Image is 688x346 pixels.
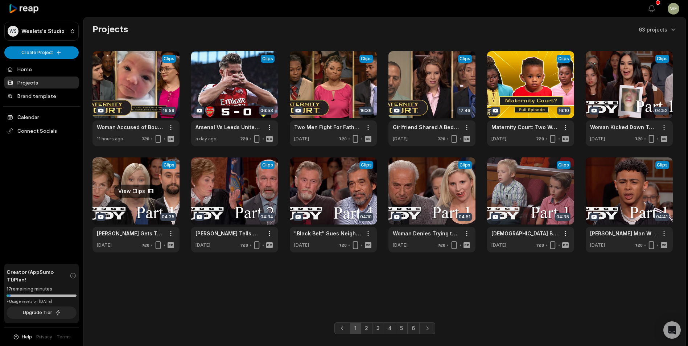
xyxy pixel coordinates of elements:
[393,123,460,131] a: Girlfriend Shared A Bed With Boyfriend's Father (Full Episode) | Paternity Court
[195,123,262,131] a: Arsenal Vs Leeds United 4-0 | extended highlights & Goals | Premier League 2025
[4,77,79,88] a: Projects
[350,322,361,334] a: Page 1 is your current page
[4,46,79,59] button: Create Project
[407,322,420,334] a: Page 6
[4,111,79,123] a: Calendar
[57,334,71,340] a: Terms
[7,285,77,293] div: 17 remaining minutes
[13,334,32,340] button: Help
[97,123,164,131] a: Woman Accused of Bouncing Among Fiance, Ex's, Coworkers (Full Episode) | Paternity Court
[663,321,681,339] div: Open Intercom Messenger
[7,268,70,283] span: Creator (AppSumo T1) Plan!
[36,334,52,340] a: Privacy
[639,26,677,33] button: 63 projects
[393,230,460,237] a: Woman Denies Trying to Sell a Stolen Trailer | Part 1
[590,230,657,237] a: [PERSON_NAME] Man Who Robbed a [DEMOGRAPHIC_DATA] | Part 1
[21,28,65,34] p: Weelets's Studio
[361,322,372,334] a: Page 2
[396,322,408,334] a: Page 5
[7,299,77,304] div: *Usage resets on [DATE]
[294,123,361,131] a: Two Men Fight For Fatherhood (Full Episode) | Paternity Court
[4,63,79,75] a: Home
[419,322,435,334] a: Next page
[97,230,164,237] a: [PERSON_NAME] Gets Tough on Plaintiff! | Part 1
[4,90,79,102] a: Brand template
[384,322,396,334] a: Page 4
[590,123,657,131] a: Woman Kicked Down Tenant’s Door on Video | Part 1
[491,123,558,131] a: Maternity Court: Two Women Are Potential Mother Of Child (Full Episode) | Paternity Court
[4,124,79,137] span: Connect Socials
[195,230,262,237] a: [PERSON_NAME] Tells Motorcycle Owner to "Get it Together!” | Part 2
[92,24,128,35] h2: Projects
[334,322,350,334] a: Previous page
[294,230,361,237] a: "Black Belt" Sues Neighbor for Damaging Tree | Part 4
[491,230,558,237] a: [DEMOGRAPHIC_DATA] Boys Vandalized Man's Shop! | Part 1
[334,322,435,334] ul: Pagination
[7,306,77,319] button: Upgrade Tier
[22,334,32,340] span: Help
[8,26,18,37] div: WS
[372,322,384,334] a: Page 3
